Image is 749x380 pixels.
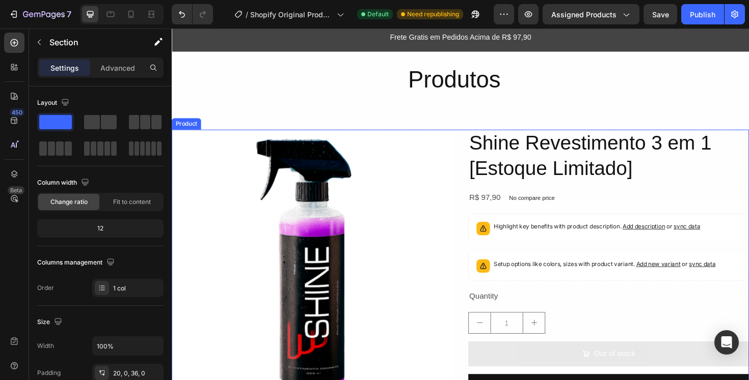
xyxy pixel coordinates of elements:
iframe: Design area [172,28,749,380]
button: 7 [4,4,76,24]
button: Save [644,4,677,24]
span: sync data [548,245,576,253]
div: 20, 0, 36, 0 [113,369,161,378]
span: or [539,245,576,253]
span: Save [652,10,669,19]
div: 12 [39,221,162,236]
div: 450 [10,108,24,116]
span: Default [367,10,389,19]
div: Layout [37,96,71,110]
span: or [522,206,559,213]
div: Out of stock [447,337,490,352]
div: Padding [37,368,61,377]
p: Settings [50,63,79,73]
div: Size [37,315,64,329]
div: Quantity [314,275,611,292]
div: Publish [690,9,715,20]
p: 7 [67,8,71,20]
span: Assigned Products [551,9,617,20]
input: quantity [337,301,372,323]
span: sync data [531,206,559,213]
span: Add description [477,206,522,213]
button: decrement [314,301,337,323]
span: Shopify Original Product Template [250,9,333,20]
div: Columns management [37,256,117,270]
span: Add new variant [492,245,539,253]
div: Beta [8,186,24,194]
div: Order [37,283,54,293]
div: Width [37,341,54,350]
div: 1 col [113,284,161,293]
p: Section [49,36,133,48]
input: Auto [93,337,163,355]
button: Out of stock [314,331,611,358]
span: Fit to content [113,197,151,207]
div: Undo/Redo [172,4,213,24]
p: No compare price [357,176,406,182]
h2: Produtos [249,35,362,73]
p: Advanced [100,63,135,73]
p: Setup options like colors, sizes with product variant. [341,244,576,254]
span: Change ratio [50,197,88,207]
div: R$ 97,90 [314,171,349,188]
h2: Shine Revestimento 3 em 1 [Estoque Limitado] [314,107,611,163]
div: Product [2,96,29,105]
span: Need republishing [407,10,459,19]
button: Publish [681,4,724,24]
button: Assigned Products [543,4,639,24]
p: Highlight key benefits with product description. [341,204,559,215]
div: Column width [37,176,91,190]
span: / [246,9,248,20]
button: increment [372,301,395,323]
div: Open Intercom Messenger [714,330,739,355]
